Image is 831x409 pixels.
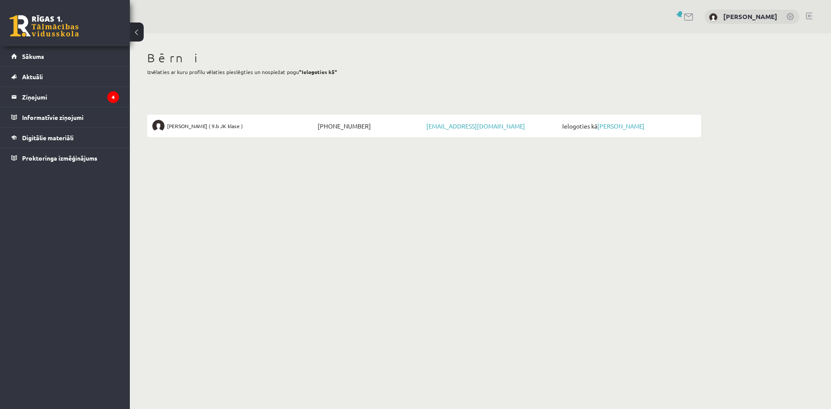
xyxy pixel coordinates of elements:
span: Aktuāli [22,73,43,81]
a: Ziņojumi4 [11,87,119,107]
b: "Ielogoties kā" [299,68,337,75]
a: Proktoringa izmēģinājums [11,148,119,168]
a: [EMAIL_ADDRESS][DOMAIN_NAME] [426,122,525,130]
p: Izvēlaties ar kuru profilu vēlaties pieslēgties un nospiežat pogu [147,68,701,76]
legend: Informatīvie ziņojumi [22,107,119,127]
span: [PERSON_NAME] ( 9.b JK klase ) [167,120,243,132]
a: Rīgas 1. Tālmācības vidusskola [10,15,79,37]
a: [PERSON_NAME] [597,122,644,130]
span: [PHONE_NUMBER] [316,120,424,132]
span: Ielogoties kā [560,120,696,132]
a: [PERSON_NAME] [723,12,777,21]
img: Valdis Valainis [152,120,164,132]
span: Digitālie materiāli [22,134,74,142]
img: Sandra Dāve [709,13,718,22]
span: Sākums [22,52,44,60]
a: Aktuāli [11,67,119,87]
a: Informatīvie ziņojumi [11,107,119,127]
i: 4 [107,91,119,103]
a: Digitālie materiāli [11,128,119,148]
legend: Ziņojumi [22,87,119,107]
a: Sākums [11,46,119,66]
h1: Bērni [147,51,701,65]
span: Proktoringa izmēģinājums [22,154,97,162]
